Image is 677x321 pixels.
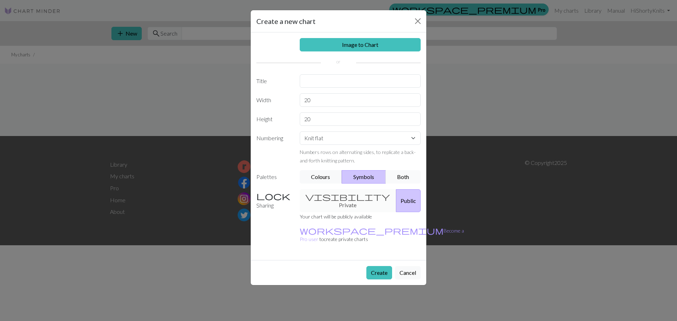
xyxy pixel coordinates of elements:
label: Numbering [252,131,295,165]
button: Close [412,16,423,27]
a: Become a Pro user [300,228,464,242]
button: Colours [300,170,342,184]
label: Sharing [252,189,295,212]
small: Numbers rows on alternating sides, to replicate a back-and-forth knitting pattern. [300,149,416,163]
button: Public [396,189,421,212]
button: Create [366,266,392,279]
button: Symbols [342,170,386,184]
label: Height [252,112,295,126]
small: to create private charts [300,228,464,242]
label: Width [252,93,295,107]
button: Cancel [395,266,421,279]
a: Image to Chart [300,38,421,51]
h5: Create a new chart [256,16,316,26]
span: workspace_premium [300,226,444,235]
small: Your chart will be publicly available [300,214,372,220]
label: Palettes [252,170,295,184]
label: Title [252,74,295,88]
button: Both [386,170,421,184]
